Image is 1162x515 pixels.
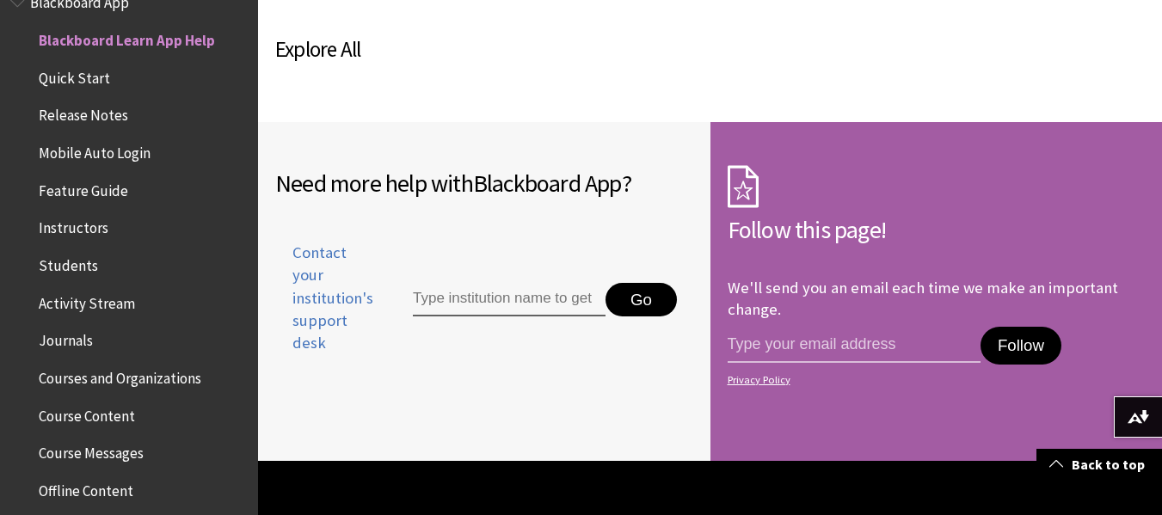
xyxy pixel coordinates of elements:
[275,165,693,201] h2: Need more help with ?
[728,212,1146,248] h2: Follow this page!
[39,176,128,199] span: Feature Guide
[275,34,890,66] h3: Explore All
[275,242,373,354] span: Contact your institution's support desk
[1036,449,1162,481] a: Back to top
[728,374,1140,386] a: Privacy Policy
[39,251,98,274] span: Students
[39,289,135,312] span: Activity Stream
[39,402,135,425] span: Course Content
[728,165,759,208] img: Subscription Icon
[39,64,110,87] span: Quick Start
[275,242,373,375] a: Contact your institution's support desk
[728,278,1118,318] p: We'll send you an email each time we make an important change.
[39,26,215,49] span: Blackboard Learn App Help
[981,327,1061,365] button: Follow
[39,476,133,500] span: Offline Content
[39,138,151,162] span: Mobile Auto Login
[39,364,201,387] span: Courses and Organizations
[39,327,93,350] span: Journals
[39,101,128,125] span: Release Notes
[606,283,677,317] button: Go
[728,327,981,363] input: email address
[473,168,622,199] span: Blackboard App
[39,439,144,463] span: Course Messages
[39,214,108,237] span: Instructors
[413,283,606,317] input: Type institution name to get support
